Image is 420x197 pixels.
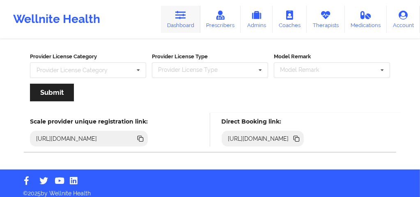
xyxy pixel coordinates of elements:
label: Provider License Type [152,53,268,61]
a: Dashboard [161,6,200,33]
button: Submit [30,84,74,101]
a: Prescribers [200,6,241,33]
a: Account [387,6,420,33]
h5: Direct Booking link: [222,118,304,125]
label: Provider License Category [30,53,146,61]
a: Medications [345,6,387,33]
a: Coaches [273,6,307,33]
div: Provider License Type [156,65,230,75]
div: Model Remark [278,65,331,75]
label: Model Remark [274,53,390,61]
a: Admins [241,6,273,33]
a: Therapists [307,6,345,33]
div: [URL][DOMAIN_NAME] [225,135,292,143]
h5: Scale provider unique registration link: [30,118,148,125]
div: Provider License Category [37,67,108,73]
div: [URL][DOMAIN_NAME] [33,135,101,143]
